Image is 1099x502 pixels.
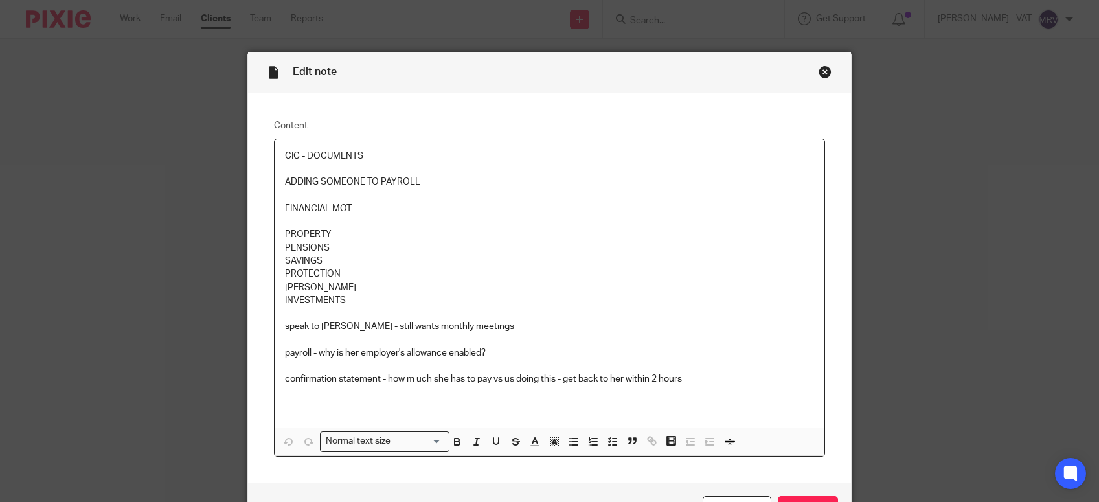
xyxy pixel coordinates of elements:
div: Close this dialog window [819,65,832,78]
p: INVESTMENTS [285,294,814,307]
p: confirmation statement - how m uch she has to pay vs us doing this - get back to her within 2 hours [285,372,814,385]
p: ADDING SOMEONE TO PAYROLL [285,176,814,188]
p: [PERSON_NAME] [285,281,814,294]
p: PROPERTY [285,228,814,241]
p: FINANCIAL MOT [285,202,814,215]
p: payroll - why is her employer's allowance enabled? [285,347,814,359]
p: PROTECTION [285,268,814,280]
div: Search for option [320,431,449,451]
span: Normal text size [323,435,394,448]
label: Content [274,119,825,132]
input: Search for option [395,435,442,448]
p: SAVINGS [285,255,814,268]
p: speak to [PERSON_NAME] - still wants monthly meetings [285,320,814,333]
span: Edit note [293,67,337,77]
p: PENSIONS [285,242,814,255]
p: CIC - DOCUMENTS [285,150,814,163]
